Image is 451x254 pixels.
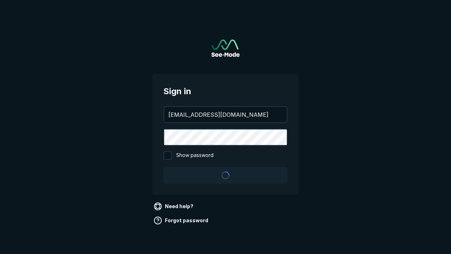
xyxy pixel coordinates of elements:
a: Need help? [152,201,196,212]
span: Sign in [163,85,288,98]
a: Forgot password [152,215,211,226]
input: your@email.com [164,107,287,122]
img: See-Mode Logo [211,40,240,57]
a: Go to sign in [211,40,240,57]
span: Show password [176,151,214,160]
